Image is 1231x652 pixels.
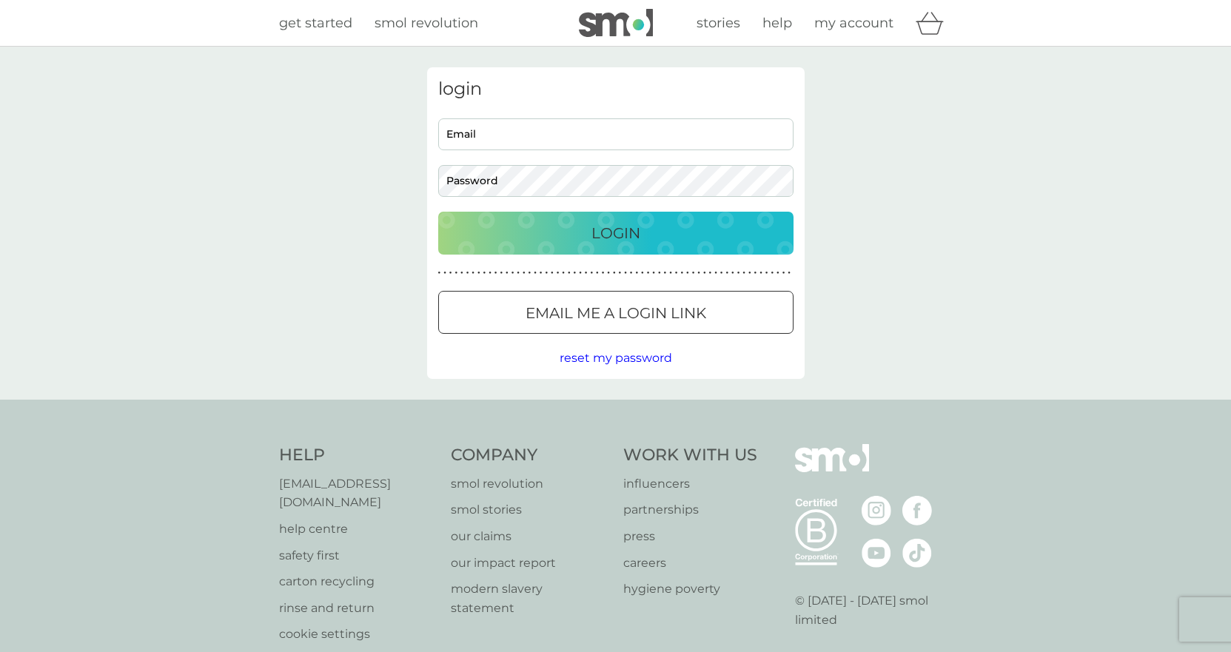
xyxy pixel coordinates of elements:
p: ● [714,269,717,277]
p: ● [534,269,537,277]
p: ● [443,269,446,277]
h4: Help [279,444,437,467]
p: ● [483,269,486,277]
a: modern slavery statement [451,579,608,617]
p: ● [517,269,520,277]
p: ● [466,269,469,277]
a: our impact report [451,554,608,573]
p: ● [697,269,700,277]
p: ● [641,269,644,277]
p: ● [568,269,571,277]
a: cookie settings [279,625,437,644]
p: careers [623,554,757,573]
p: ● [607,269,610,277]
p: ● [500,269,503,277]
span: stories [697,15,740,31]
span: my account [814,15,893,31]
p: ● [759,269,762,277]
span: reset my password [560,351,672,365]
p: ● [652,269,655,277]
p: ● [731,269,734,277]
p: ● [460,269,463,277]
p: ● [624,269,627,277]
p: ● [709,269,712,277]
p: Login [591,221,640,245]
p: rinse and return [279,599,437,618]
a: safety first [279,546,437,565]
a: smol revolution [451,474,608,494]
p: © [DATE] - [DATE] smol limited [795,591,953,629]
h3: login [438,78,794,100]
img: visit the smol Tiktok page [902,538,932,568]
button: Login [438,212,794,255]
p: ● [489,269,492,277]
p: ● [647,269,650,277]
a: my account [814,13,893,34]
p: ● [506,269,509,277]
p: ● [557,269,560,277]
p: ● [596,269,599,277]
p: ● [703,269,706,277]
button: reset my password [560,349,672,368]
p: ● [523,269,526,277]
span: help [762,15,792,31]
p: ● [511,269,514,277]
p: ● [788,269,791,277]
p: ● [725,269,728,277]
p: ● [737,269,740,277]
p: ● [602,269,605,277]
a: influencers [623,474,757,494]
p: ● [771,269,774,277]
p: ● [692,269,695,277]
img: visit the smol Instagram page [862,496,891,525]
a: help centre [279,520,437,539]
p: ● [776,269,779,277]
img: visit the smol Facebook page [902,496,932,525]
p: ● [748,269,751,277]
p: ● [669,269,672,277]
p: ● [635,269,638,277]
div: basket [916,8,953,38]
p: ● [742,269,745,277]
img: visit the smol Youtube page [862,538,891,568]
p: ● [472,269,474,277]
img: smol [795,444,869,494]
a: hygiene poverty [623,579,757,599]
img: smol [579,9,653,37]
a: smol revolution [375,13,478,34]
p: ● [449,269,452,277]
p: ● [619,269,622,277]
h4: Company [451,444,608,467]
h4: Work With Us [623,444,757,467]
p: ● [438,269,441,277]
p: ● [494,269,497,277]
a: partnerships [623,500,757,520]
span: smol revolution [375,15,478,31]
p: ● [551,269,554,277]
button: Email me a login link [438,291,794,334]
p: ● [686,269,689,277]
a: press [623,527,757,546]
p: ● [664,269,667,277]
a: carton recycling [279,572,437,591]
p: ● [675,269,678,277]
a: smol stories [451,500,608,520]
p: ● [613,269,616,277]
p: our claims [451,527,608,546]
p: ● [477,269,480,277]
a: [EMAIL_ADDRESS][DOMAIN_NAME] [279,474,437,512]
p: ● [574,269,577,277]
p: ● [585,269,588,277]
p: ● [590,269,593,277]
p: ● [540,269,543,277]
